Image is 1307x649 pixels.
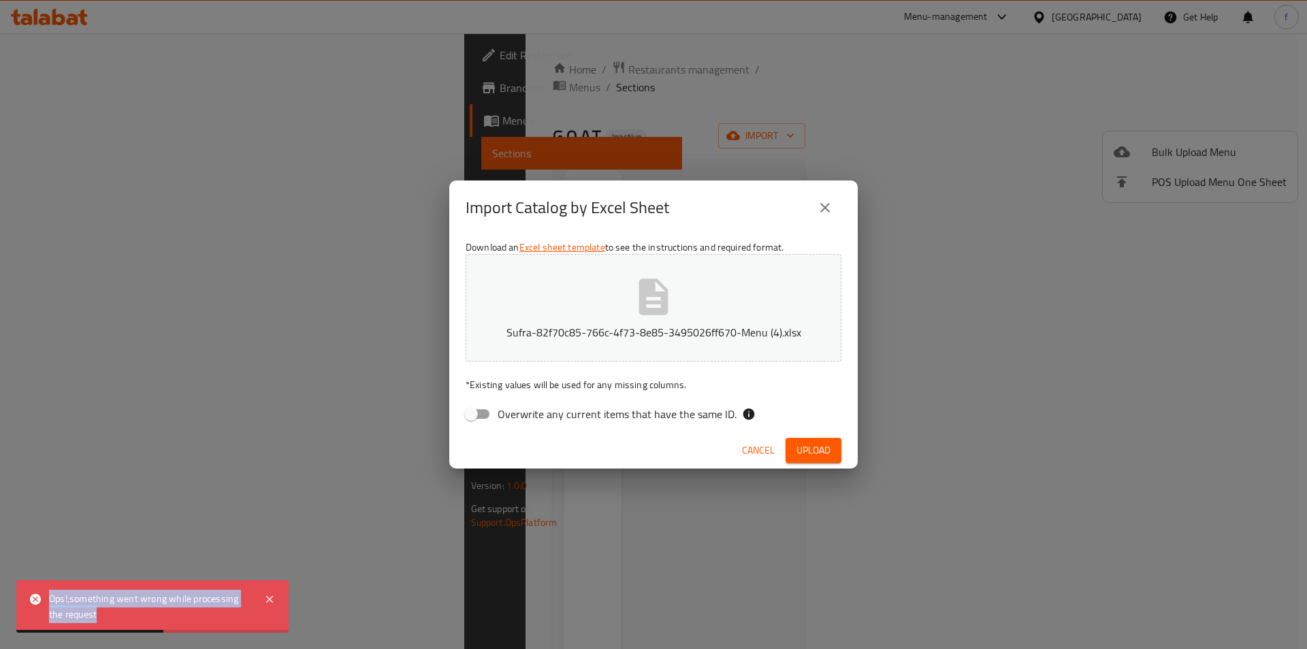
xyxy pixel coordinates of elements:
[449,235,858,432] div: Download an to see the instructions and required format.
[809,191,841,224] button: close
[466,197,669,219] h2: Import Catalog by Excel Sheet
[498,406,737,422] span: Overwrite any current items that have the same ID.
[466,378,841,392] p: Existing values will be used for any missing columns.
[786,438,841,463] button: Upload
[49,591,251,622] div: Ops!,something went wrong while processing the request
[796,442,830,459] span: Upload
[742,442,775,459] span: Cancel
[487,324,820,341] p: Sufra-82f70c85-766c-4f73-8e85-3495026ff670-Menu (4).xlsx
[466,254,841,362] button: Sufra-82f70c85-766c-4f73-8e85-3495026ff670-Menu (4).xlsx
[519,238,605,256] a: Excel sheet template
[742,407,756,421] svg: If the overwrite option isn't selected, then the items that match an existing ID will be ignored ...
[737,438,780,463] button: Cancel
